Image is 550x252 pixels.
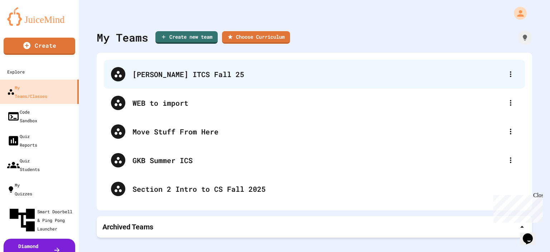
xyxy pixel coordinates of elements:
div: Explore [7,67,25,76]
div: My Teams/Classes [7,83,47,100]
div: How it works [518,30,532,45]
div: GKB Summer ICS [104,146,525,175]
a: Create [4,38,75,55]
div: My Account [506,5,529,22]
div: Section 2 Intro to CS Fall 2025 [104,175,525,203]
p: Archived Teams [102,222,153,232]
img: logo-orange.svg [7,7,72,26]
div: [PERSON_NAME] ITCS Fall 25 [132,69,503,80]
div: WEB to import [104,89,525,117]
a: Choose Curriculum [222,31,290,44]
div: Quiz Reports [7,132,37,149]
div: My Teams [97,29,148,46]
iframe: chat widget [520,223,543,245]
div: Move Stuff From Here [132,126,503,137]
div: Move Stuff From Here [104,117,525,146]
div: My Quizzes [7,181,32,198]
div: GKB Summer ICS [132,155,503,166]
div: WEB to import [132,98,503,108]
div: Code Sandbox [7,108,37,125]
a: Create new team [155,31,218,44]
div: Section 2 Intro to CS Fall 2025 [132,184,518,194]
div: Quiz Students [7,156,40,173]
div: [PERSON_NAME] ITCS Fall 25 [104,60,525,89]
div: Smart Doorbell & Ping Pong Launcher [7,205,76,235]
iframe: chat widget [491,192,543,223]
div: Chat with us now!Close [3,3,49,46]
